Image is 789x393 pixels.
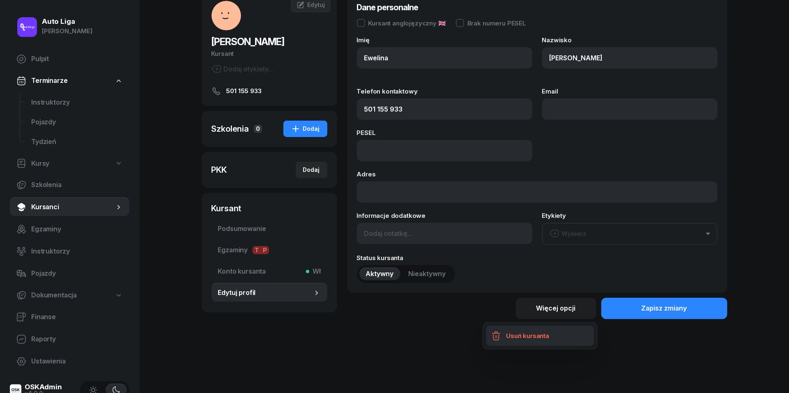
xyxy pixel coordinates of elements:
a: Terminarze [10,71,129,90]
span: T [253,246,261,254]
a: EgzaminyTP [212,240,327,260]
input: Dodaj notatkę... [357,223,532,244]
span: Instruktorzy [31,246,123,257]
div: Brak numeru PESEL [467,20,526,26]
span: Edytuj [307,1,324,8]
span: 0 [254,125,262,133]
span: Edytuj profil [218,288,313,298]
button: Nieaktywny [402,267,453,281]
span: Raporty [31,334,123,345]
span: Ustawienia [31,356,123,367]
a: Instruktorzy [25,93,129,112]
a: Podsumowanie [212,219,327,239]
div: Dodaj [303,165,320,175]
span: Konto kursanta [218,266,321,277]
button: Dodaj [296,162,327,178]
span: Wł [309,266,321,277]
span: Szkolenia [31,180,123,190]
span: Aktywny [366,269,394,279]
span: Pojazdy [31,117,123,128]
span: Egzaminy [31,224,123,235]
span: [PERSON_NAME] [212,36,285,48]
div: Kursant [212,48,327,59]
a: Dokumentacja [10,286,129,305]
a: Szkolenia [10,175,129,195]
div: OSKAdmin [25,384,62,391]
h3: Dane personalne [357,1,718,14]
div: Usuń kursanta [506,331,549,341]
a: Tydzień [25,132,129,152]
button: Dodaj [283,121,327,137]
div: [PERSON_NAME] [42,26,92,37]
button: Wybierz [542,223,718,245]
span: Kursanci [31,202,115,212]
span: Dokumentacja [31,290,77,301]
a: Kursy [10,154,129,173]
span: Finanse [31,312,123,322]
span: Tydzień [31,137,123,147]
a: 501 155 933 [212,86,327,96]
div: Kursant [212,203,327,214]
a: Egzaminy [10,219,129,239]
button: Zapisz zmiany [601,298,727,319]
a: Konto kursantaWł [212,262,327,281]
span: Instruktorzy [31,97,123,108]
span: Pojazdy [31,268,123,279]
button: Więcej opcji [516,298,596,319]
a: Raporty [10,329,129,349]
span: Pulpit [31,54,123,64]
span: Terminarze [31,75,67,86]
span: Kursy [31,158,49,169]
a: Pulpit [10,49,129,69]
div: PKK [212,164,227,176]
div: Kursant anglojęzyczny 🇬🇧 [368,20,446,26]
a: Pojazdy [25,112,129,132]
span: Nieaktywny [409,269,446,279]
div: Więcej opcji [536,303,576,314]
a: Pojazdy [10,264,129,283]
div: Zapisz zmiany [642,303,687,314]
span: P [261,246,269,254]
span: 501 155 933 [226,86,262,96]
button: Dodaj etykiety... [212,64,274,74]
div: Dodaj [291,124,320,134]
button: Aktywny [359,267,400,281]
a: Edytuj profil [212,283,327,303]
div: Auto Liga [42,18,92,25]
a: Kursanci [10,197,129,217]
span: Podsumowanie [218,224,321,234]
a: Finanse [10,307,129,327]
div: Szkolenia [212,123,249,135]
a: Ustawienia [10,352,129,371]
div: Wybierz [550,228,587,239]
a: Instruktorzy [10,242,129,261]
span: Egzaminy [218,245,321,256]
